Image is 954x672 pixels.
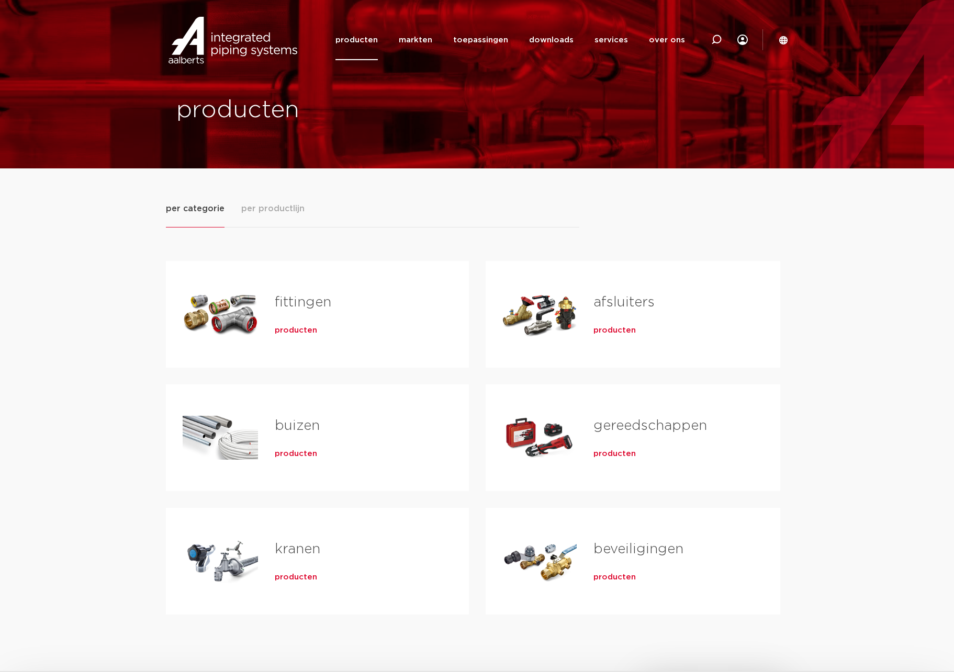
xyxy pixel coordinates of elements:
a: toepassingen [453,20,508,60]
a: fittingen [275,295,331,309]
a: buizen [275,419,320,432]
a: producten [275,325,317,336]
a: producten [593,449,636,459]
h1: producten [176,94,472,127]
a: producten [275,572,317,583]
a: downloads [529,20,574,60]
a: producten [335,20,378,60]
a: services [594,20,628,60]
a: beveiligingen [593,542,683,556]
a: kranen [275,542,320,556]
a: afsluiters [593,295,655,309]
span: per categorie [166,202,225,215]
a: producten [593,572,636,583]
a: producten [593,325,636,336]
a: markten [399,20,432,60]
a: producten [275,449,317,459]
nav: Menu [335,20,685,60]
span: per productlijn [241,202,305,215]
div: Tabs. Open items met enter of spatie, sluit af met escape en navigeer met de pijltoetsen. [166,202,789,631]
a: gereedschappen [593,419,707,432]
a: over ons [649,20,685,60]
